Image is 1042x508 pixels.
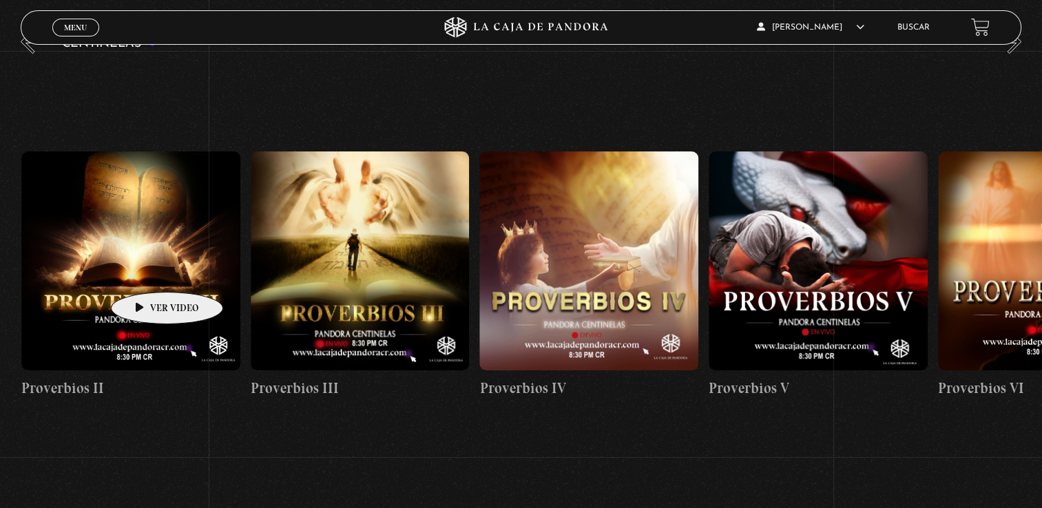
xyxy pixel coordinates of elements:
a: View your shopping cart [971,18,990,36]
a: Proverbios II [21,64,240,487]
span: [PERSON_NAME] [757,23,864,32]
button: Next [997,30,1021,54]
a: Proverbios III [251,64,470,487]
a: Proverbios V [709,64,928,487]
h4: Proverbios II [21,377,240,399]
a: Proverbios IV [479,64,698,487]
h4: Proverbios V [709,377,928,399]
h4: Proverbios IV [479,377,698,399]
button: Previous [21,30,45,54]
h4: Proverbios III [251,377,470,399]
a: Buscar [897,23,930,32]
span: Cerrar [59,35,92,45]
span: Menu [64,23,87,32]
